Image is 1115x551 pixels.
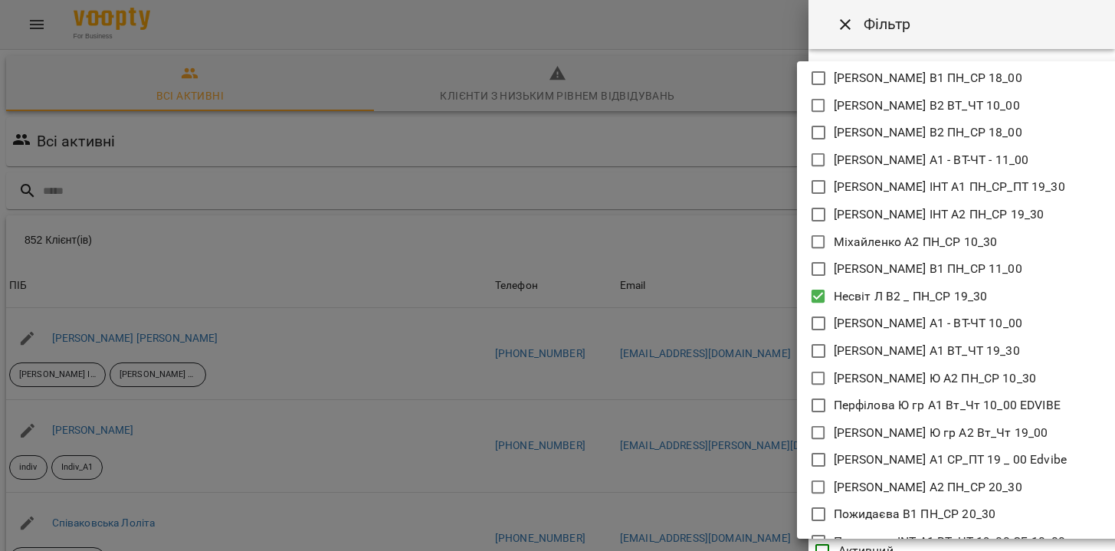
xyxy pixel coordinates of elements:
p: [PERSON_NAME] В1 ПН_СР 18_00 [834,69,1022,87]
p: [PERSON_NAME] Ю А2 ПН_СР 10_30 [834,369,1036,388]
p: [PERSON_NAME] В2 ПН_СР 18_00 [834,123,1022,142]
p: [PERSON_NAME] А1 СР_ПТ 19 _ 00 Edvibe [834,451,1067,469]
p: [PERSON_NAME] ІНТ А1 ПН_СР_ПТ 19_30 [834,178,1065,196]
p: [PERSON_NAME] А1 - ВТ-ЧТ - 11_00 [834,151,1029,169]
p: Несвіт Л В2 _ ПН_СР 19_30 [834,287,988,306]
p: [PERSON_NAME] A1 ВТ_ЧТ 19_30 [834,342,1020,360]
p: Перфілова Ю гр А1 Вт_Чт 10_00 EDVIBE [834,396,1061,415]
p: [PERSON_NAME] А2 ПН_СР 20_30 [834,478,1022,497]
p: Пожидаєва В1 ПН_СР 20_30 [834,505,996,523]
p: [PERSON_NAME] В1 ПН_СР 11_00 [834,260,1022,278]
p: [PERSON_NAME] А1 - ВТ-ЧТ 10_00 [834,314,1022,333]
p: Пуховська INT A1 ВТ_ЧТ 19_00 СБ 10_00 [834,533,1065,551]
p: Міхайленко А2 ПН_СР 10_30 [834,233,998,251]
p: [PERSON_NAME] ІНТ А2 ПН_СР 19_30 [834,205,1044,224]
p: [PERSON_NAME] Ю гр А2 Вт_Чт 19_00 [834,424,1048,442]
p: [PERSON_NAME] В2 ВТ_ЧТ 10_00 [834,97,1020,115]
